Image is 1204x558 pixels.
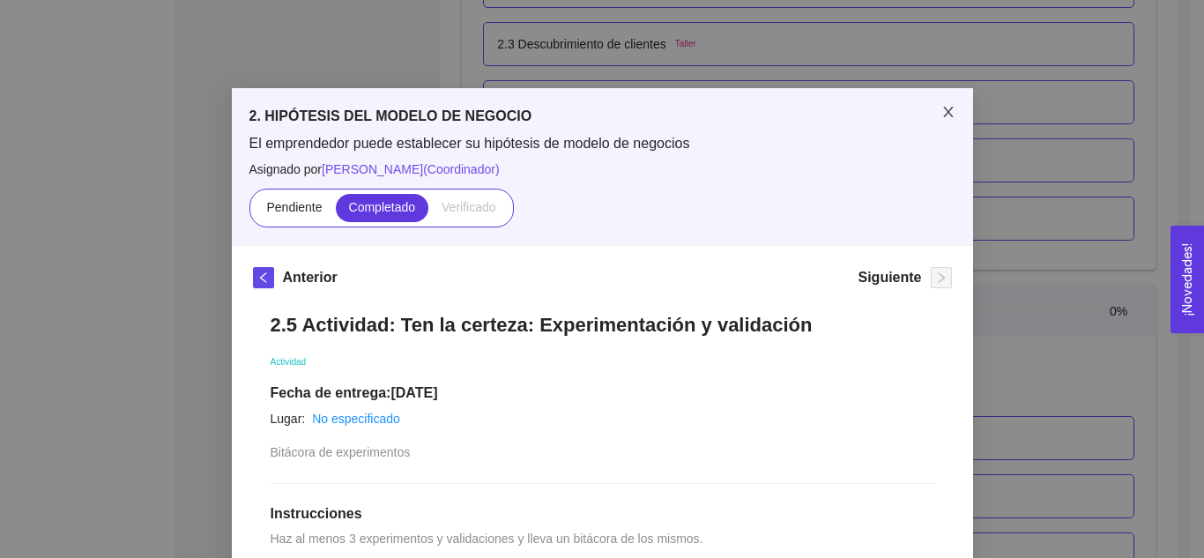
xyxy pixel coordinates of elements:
h1: 2.5 Actividad: Ten la certeza: Experimentación y validación [271,313,934,337]
h5: Anterior [283,267,338,288]
h5: 2. HIPÓTESIS DEL MODELO DE NEGOCIO [249,106,955,127]
span: Completado [349,200,416,214]
span: close [941,105,955,119]
article: Lugar: [271,409,306,428]
span: left [254,272,273,284]
span: Asignado por [249,160,955,179]
a: No especificado [312,412,400,426]
span: Verificado [442,200,495,214]
button: left [253,267,274,288]
button: right [931,267,952,288]
button: Close [924,88,973,138]
span: [PERSON_NAME] ( Coordinador ) [322,162,500,176]
span: Pendiente [266,200,322,214]
button: Open Feedback Widget [1171,226,1204,333]
h1: Instrucciones [271,505,934,523]
h1: Fecha de entrega: [DATE] [271,384,934,402]
span: El emprendedor puede establecer su hipótesis de modelo de negocios [249,134,955,153]
h5: Siguiente [858,267,921,288]
span: Actividad [271,357,307,367]
span: Bitácora de experimentos [271,445,411,459]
